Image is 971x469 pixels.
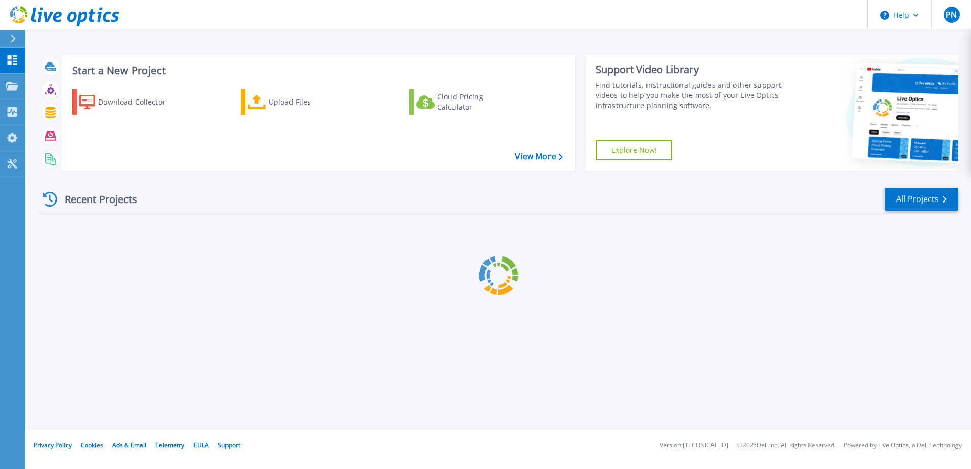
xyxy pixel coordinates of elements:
a: Explore Now! [596,140,673,160]
div: Upload Files [269,92,350,112]
a: Privacy Policy [34,441,72,449]
a: Upload Files [241,89,354,115]
a: Support [218,441,240,449]
a: View More [515,152,562,161]
span: PN [946,11,957,19]
a: All Projects [885,188,958,211]
div: Cloud Pricing Calculator [437,92,519,112]
a: Ads & Email [112,441,146,449]
div: Recent Projects [39,187,151,212]
a: Cloud Pricing Calculator [409,89,523,115]
div: Support Video Library [596,63,786,76]
li: © 2025 Dell Inc. All Rights Reserved [737,442,834,449]
a: EULA [193,441,209,449]
a: Download Collector [72,89,185,115]
li: Version: [TECHNICAL_ID] [660,442,728,449]
li: Powered by Live Optics, a Dell Technology [844,442,962,449]
a: Cookies [81,441,103,449]
h3: Start a New Project [72,65,562,76]
div: Find tutorials, instructional guides and other support videos to help you make the most of your L... [596,80,786,111]
div: Download Collector [98,92,179,112]
a: Telemetry [155,441,184,449]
